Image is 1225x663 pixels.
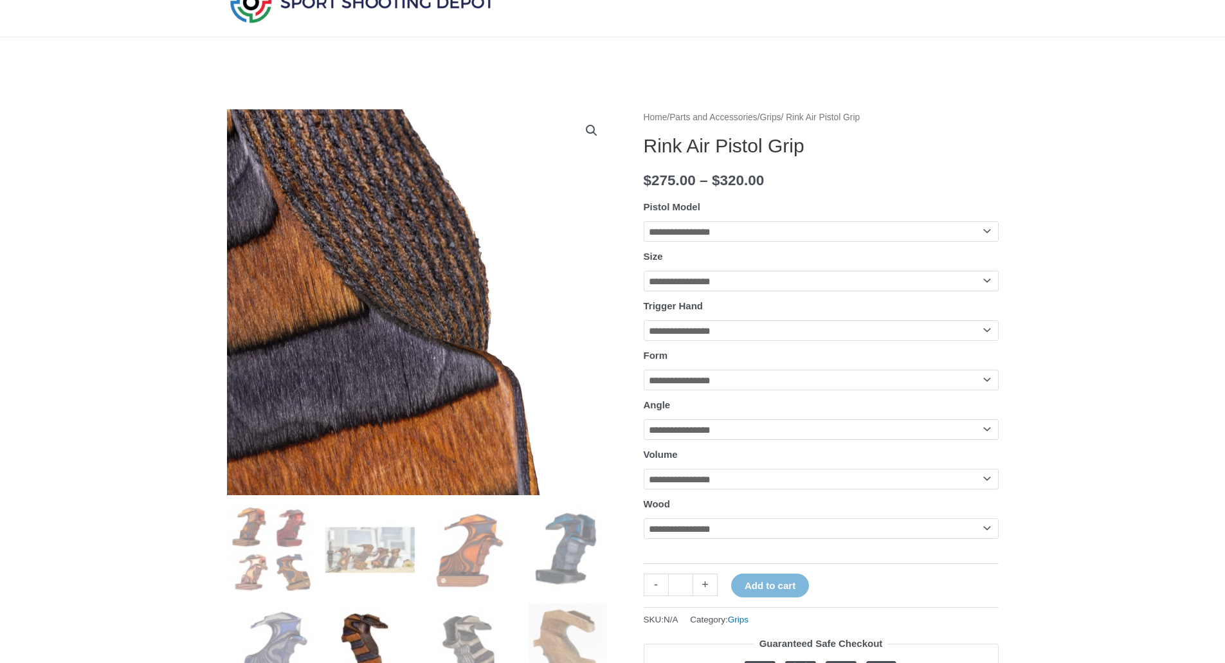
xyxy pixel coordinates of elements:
input: Product quantity [668,574,693,596]
a: - [644,574,668,596]
a: Grips [760,113,781,122]
span: $ [644,172,652,188]
label: Form [644,350,668,361]
legend: Guaranteed Safe Checkout [754,635,888,653]
span: N/A [664,615,678,624]
span: SKU: [644,612,678,628]
img: Rink Air Pistol Grip - Image 3 [424,505,514,594]
a: View full-screen image gallery [580,119,603,142]
label: Angle [644,399,671,410]
nav: Breadcrumb [644,109,999,126]
label: Wood [644,498,670,509]
bdi: 275.00 [644,172,696,188]
label: Pistol Model [644,201,700,212]
h1: Rink Air Pistol Grip [644,134,999,158]
a: + [693,574,718,596]
span: Category: [690,612,749,628]
span: – [700,172,708,188]
button: Add to cart [731,574,809,597]
a: Home [644,113,667,122]
label: Volume [644,449,678,460]
img: Rink Air Pistol Grip - Image 2 [325,505,415,594]
a: Grips [728,615,749,624]
a: Parts and Accessories [669,113,758,122]
bdi: 320.00 [712,172,764,188]
label: Trigger Hand [644,300,703,311]
label: Size [644,251,663,262]
img: Rink Air Pistol Grip [227,505,316,594]
img: Rink Air Pistol Grip - Image 4 [523,505,613,594]
span: $ [712,172,720,188]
